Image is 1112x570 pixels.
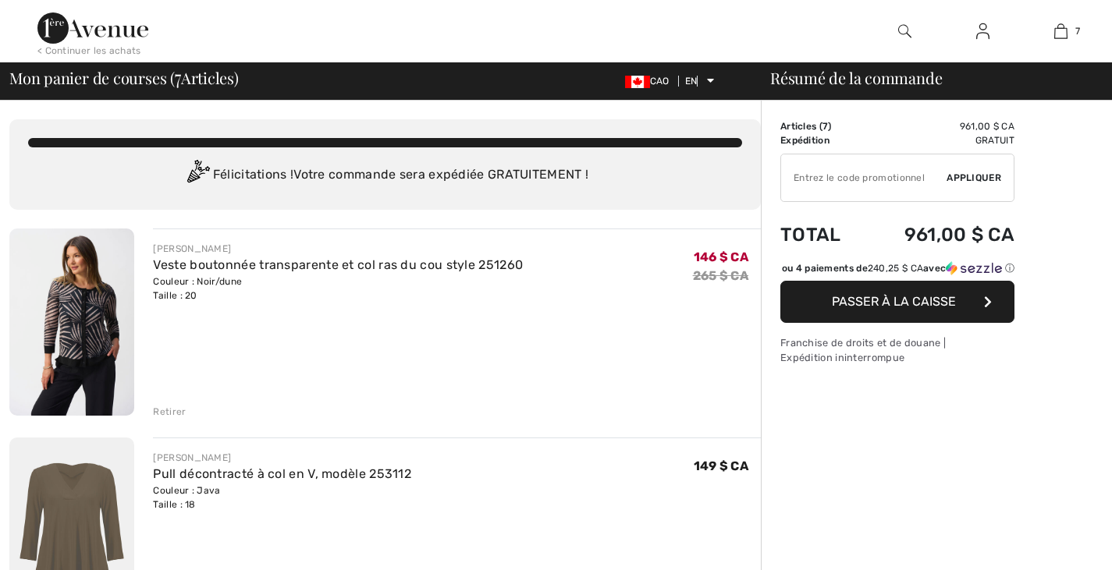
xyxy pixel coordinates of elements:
[780,224,841,246] font: Total
[822,121,828,132] font: 7
[904,224,1014,246] font: 961,00 $ CA
[781,154,947,201] input: Code promotionnel
[1022,22,1099,41] a: 7
[181,67,239,88] font: Articles)
[828,121,831,132] font: )
[37,45,141,56] font: < Continuer les achats
[625,76,650,88] img: Dollar canadien
[650,76,670,87] font: CAO
[780,261,1014,281] div: ou 4 paiements de240,25 $ CAavecSezzle Cliquez pour en savoir plus sur Sezzle
[693,268,748,283] font: 265 $ CA
[153,466,411,481] a: Pull décontracté à col en V, modèle 253112
[1075,26,1080,37] font: 7
[832,294,956,309] font: Passer à la caisse
[153,485,220,496] font: Couleur : Java
[9,67,175,88] font: Mon panier de courses (
[694,250,748,264] font: 146 $ CA
[946,261,1002,275] img: Sezzle
[37,12,148,44] img: 1ère Avenue
[153,290,197,301] font: Taille : 20
[9,228,134,416] img: Veste boutonnée transparente et col ras du cou style 251260
[153,243,231,254] font: [PERSON_NAME]
[694,458,748,473] font: 149 $ CA
[780,281,1014,323] button: Passer à la caisse
[293,167,588,182] font: Votre commande sera expédiée GRATUITEMENT !
[1054,22,1068,41] img: Mon sac
[898,22,911,41] img: rechercher sur le site
[153,257,523,272] a: Veste boutonnée transparente et col ras du cou style 251260
[868,263,923,274] span: 240,25 $ CA
[782,261,1014,275] div: ou 4 paiements de avec
[964,22,1002,41] a: Se connecter
[780,337,946,363] font: Franchise de droits et de douane | Expédition ininterrompue
[153,452,231,463] font: [PERSON_NAME]
[175,62,181,90] font: 7
[947,172,1001,183] font: Appliquer
[153,406,186,417] font: Retirer
[770,67,942,88] font: Résumé de la commande
[975,135,1014,146] font: Gratuit
[976,22,989,41] img: Mes informations
[780,135,830,146] font: Expédition
[153,499,195,510] font: Taille : 18
[153,276,242,287] font: Couleur : Noir/dune
[213,167,294,182] font: Félicitations !
[780,121,822,132] font: Articles (
[960,121,1014,132] font: 961,00 $ CA
[182,160,213,191] img: Congratulation2.svg
[685,76,698,87] font: EN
